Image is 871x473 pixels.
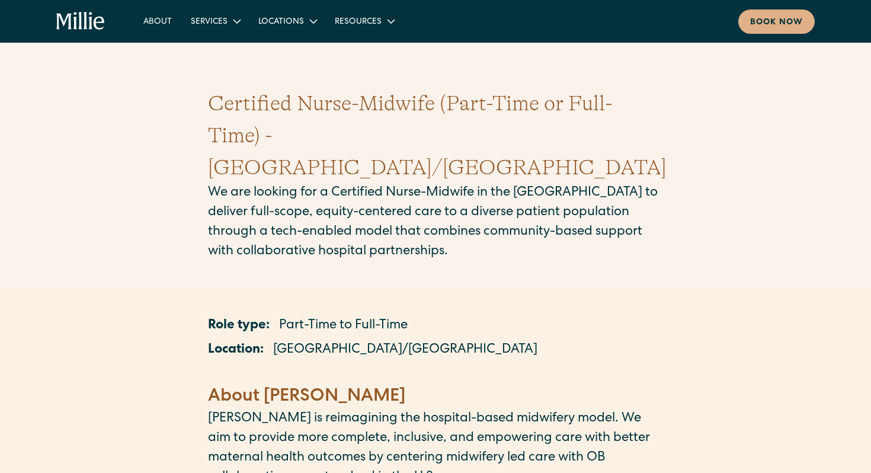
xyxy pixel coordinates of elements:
p: Role type: [208,317,270,336]
p: We are looking for a Certified Nurse-Midwife in the [GEOGRAPHIC_DATA] to deliver full-scope, equi... [208,184,663,262]
p: Part-Time to Full-Time [279,317,408,336]
div: Resources [335,16,382,28]
p: [GEOGRAPHIC_DATA]/[GEOGRAPHIC_DATA] [273,341,537,360]
a: Book now [738,9,815,34]
div: Book now [750,17,803,29]
div: Resources [325,11,403,31]
div: Locations [258,16,304,28]
p: Location: [208,341,264,360]
p: ‍ [208,365,663,385]
strong: About [PERSON_NAME] [208,388,405,406]
a: home [56,12,105,31]
a: About [134,11,181,31]
h1: Certified Nurse-Midwife (Part-Time or Full-Time) - [GEOGRAPHIC_DATA]/[GEOGRAPHIC_DATA] [208,88,663,184]
div: Services [191,16,228,28]
div: Locations [249,11,325,31]
div: Services [181,11,249,31]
